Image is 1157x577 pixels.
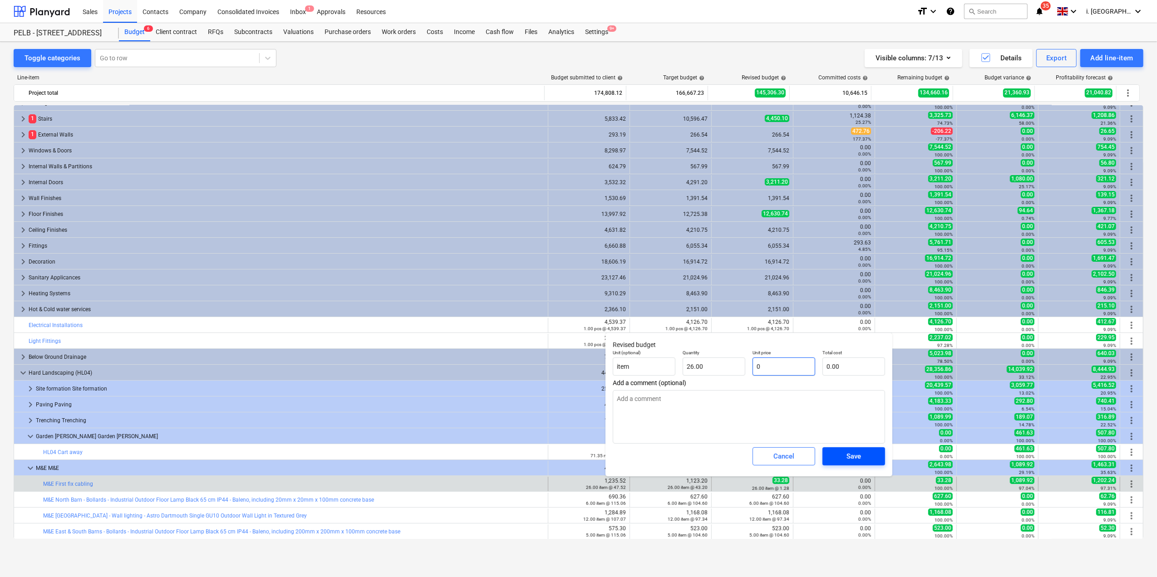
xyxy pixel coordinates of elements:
[119,23,150,41] a: Budget6
[980,52,1022,64] div: Details
[1126,479,1137,489] span: More actions
[480,23,519,41] div: Cash flow
[1022,279,1034,284] small: 0.00%
[1126,240,1137,251] span: More actions
[448,23,480,41] a: Income
[936,137,953,142] small: -77.37%
[931,127,953,135] span: -206.22
[865,49,962,67] button: Visible columns:7/13
[1019,184,1034,189] small: 25.17%
[797,224,871,236] div: 0.00
[376,23,421,41] a: Work orders
[29,338,61,344] a: Light Fittings
[715,306,789,313] div: 2,151.00
[858,247,871,252] small: 4.85%
[25,415,36,426] span: keyboard_arrow_right
[25,399,36,410] span: keyboard_arrow_right
[319,23,376,41] div: Purchase orders
[25,463,36,474] span: keyboard_arrow_down
[202,23,229,41] div: RFQs
[607,25,616,32] span: 9+
[1080,49,1143,67] button: Add line-item
[29,302,544,317] div: Hot & Cold water services
[1126,383,1137,394] span: More actions
[29,254,544,269] div: Decoration
[858,215,871,220] small: 0.00%
[1096,143,1116,151] span: 754.45
[1041,1,1051,10] span: 35
[1092,270,1116,278] span: 2,102.50
[858,294,871,299] small: 0.00%
[552,243,626,249] div: 6,660.88
[715,243,789,249] div: 6,055.34
[580,23,614,41] a: Settings9+
[935,232,953,237] small: 100.00%
[25,52,80,64] div: Toggle categories
[1024,75,1031,81] span: help
[18,272,29,283] span: keyboard_arrow_right
[925,254,953,262] span: 16,914.72
[1018,207,1034,214] span: 94.64
[928,175,953,182] span: 3,211.20
[43,528,400,535] a: M&E East & South Barns - Bollards - Industrial Outdoor Floor Lamp Black 65 cm IP44 - Baleno, incl...
[935,295,953,300] small: 100.00%
[856,120,871,125] small: 25.27%
[1126,352,1137,362] span: More actions
[1106,75,1113,81] span: help
[634,179,708,186] div: 4,291.20
[1086,8,1132,15] span: i. [GEOGRAPHIC_DATA]
[935,216,953,221] small: 100.00%
[1126,129,1137,140] span: More actions
[928,223,953,230] span: 4,210.75
[18,352,29,362] span: keyboard_arrow_right
[1092,207,1116,214] span: 1,367.18
[928,302,953,309] span: 2,151.00
[818,74,868,81] div: Committed costs
[928,286,953,293] span: 8,463.90
[917,6,928,17] i: format_size
[1096,286,1116,293] span: 846.39
[858,104,871,109] small: 0.00%
[29,143,544,158] div: Windows & Doors
[634,116,708,122] div: 10,596.47
[797,176,871,189] div: 0.00
[779,75,786,81] span: help
[925,207,953,214] span: 12,630.74
[634,147,708,154] div: 7,544.52
[928,239,953,246] span: 5,761.71
[305,5,314,12] span: 1
[18,209,29,220] span: keyboard_arrow_right
[1092,112,1116,119] span: 1,208.86
[1096,239,1116,246] span: 605.53
[942,75,950,81] span: help
[897,74,950,81] div: Remaining budget
[797,144,871,157] div: 0.00
[548,86,622,100] div: 174,808.12
[1103,137,1116,142] small: 9.09%
[552,306,626,313] div: 2,366.10
[29,86,541,100] div: Project total
[1022,200,1034,205] small: 0.00%
[18,256,29,267] span: keyboard_arrow_right
[1021,254,1034,262] span: 0.00
[1126,209,1137,220] span: More actions
[822,447,885,465] button: Save
[1022,216,1034,221] small: 0.74%
[551,74,623,81] div: Budget submitted to client
[985,74,1031,81] div: Budget variance
[18,367,29,378] span: keyboard_arrow_down
[935,184,953,189] small: 100.00%
[1103,295,1116,300] small: 9.09%
[797,192,871,205] div: 0.00
[29,286,544,301] div: Heating Systems
[755,88,786,97] span: 145,306.30
[1126,494,1137,505] span: More actions
[797,240,871,252] div: 293.63
[1021,143,1034,151] span: 0.00
[1126,463,1137,474] span: More actions
[1126,161,1137,172] span: More actions
[797,271,871,284] div: 0.00
[552,116,626,122] div: 5,833.42
[858,263,871,268] small: 0.00%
